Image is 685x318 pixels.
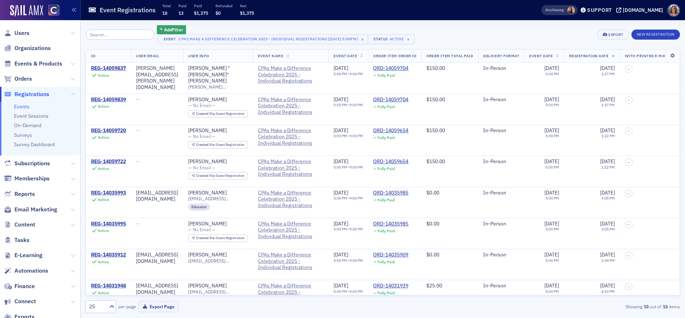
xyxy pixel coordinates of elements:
span: [DATE] [600,189,615,196]
span: Events & Products [14,60,62,68]
span: Reports [14,190,35,198]
span: $0.00 [426,251,439,258]
span: $1,375 [194,10,208,16]
span: — [136,127,140,134]
span: [DATE] [334,65,348,71]
span: Order Item Order ID [373,53,416,58]
div: REG-14059720 [91,127,126,134]
div: – [334,289,363,294]
span: Memberships [14,175,50,183]
span: [DATE] [544,251,559,258]
a: ORD-14059654 [373,158,408,165]
span: Event Date [529,53,553,58]
span: $0.00 [426,220,439,227]
div: CPAs Make a Difference Celebration 2025 - Individual Registrations [[DATE] 5:00pm] [178,35,358,42]
input: Search… [86,30,154,40]
span: Add Filter [164,26,183,33]
div: REG-14035912 [91,252,126,258]
time: 5:00 PM [334,196,347,201]
a: ORD-14059654 [373,127,408,134]
time: 1:22 PM [601,133,615,138]
div: Active [98,135,109,140]
time: 5:00 PM [545,289,559,294]
span: – [627,129,630,133]
span: Tasks [14,236,30,244]
p: Paid [178,3,186,8]
div: – [334,258,363,263]
span: [DATE] [600,158,615,165]
div: [EMAIL_ADDRESS][DOMAIN_NAME] [136,283,178,295]
span: User Email [136,53,159,58]
span: [DATE] [544,189,559,196]
span: × [405,36,412,42]
div: Fully Paid [377,73,395,78]
span: — [136,158,140,165]
span: — No Email — [188,165,216,170]
span: [EMAIL_ADDRESS][DOMAIN_NAME] [188,289,248,295]
a: [PERSON_NAME] [188,252,227,258]
a: Events & Products [4,60,62,68]
span: [PERSON_NAME][EMAIL_ADDRESS][PERSON_NAME][DOMAIN_NAME] [188,84,248,90]
time: 9:00 PM [349,227,363,232]
time: 5:00 PM [334,71,347,76]
a: REG-14059837 [91,65,126,72]
span: [DATE] [544,65,559,71]
a: [PERSON_NAME] [188,283,227,289]
span: [EMAIL_ADDRESS][DOMAIN_NAME] [188,258,248,264]
a: [PERSON_NAME] [188,127,227,134]
div: [PERSON_NAME] [188,221,227,227]
a: ORD-14059704 [373,97,408,103]
img: SailAMX [10,5,43,17]
a: [PERSON_NAME] [188,190,227,196]
div: REG-14035995 [91,221,126,227]
div: Guest Registration [196,143,245,147]
div: Fully Paid [377,135,395,140]
a: [PERSON_NAME] "[PERSON_NAME]" [PERSON_NAME] [188,65,248,84]
a: Registrations [4,90,49,98]
a: CPAs Make a Difference Celebration 2025 - Individual Registrations [258,127,323,147]
span: [DATE] [600,127,615,134]
div: In-Person [483,221,519,227]
a: CPAs Make a Difference Celebration 2025 - Individual Registrations [258,97,323,116]
a: Surveys [14,132,32,138]
time: 3:05 PM [601,196,615,201]
div: Educator [188,203,210,211]
span: Orders [14,75,32,83]
a: E-Learning [4,251,42,259]
span: — [136,96,140,103]
div: – [334,72,363,76]
p: Net [240,3,254,8]
span: [DATE] [334,220,348,227]
span: [DATE] [544,127,559,134]
div: [PERSON_NAME] [188,158,227,165]
div: ORD-14035909 [373,252,408,258]
span: Created Via : [196,111,216,116]
span: Sheila Duggan [567,6,575,14]
a: ORD-14031939 [373,283,408,289]
span: [DATE] [600,65,615,71]
a: New Registration [631,31,680,37]
a: Tasks [4,236,30,244]
span: Created Via : [196,142,216,147]
div: Active [390,37,404,41]
time: 3:05 PM [601,227,615,232]
a: REG-14035993 [91,190,126,196]
time: 4:53 PM [601,289,615,294]
div: 25 [89,303,105,310]
span: Finance [14,282,35,290]
span: Content [14,221,35,229]
span: Connect [14,297,36,305]
span: Profile [667,4,680,17]
a: CPAs Make a Difference Celebration 2025 - Individual Registrations [258,190,323,209]
span: [DATE] [334,189,348,196]
span: Created Via : [196,236,216,240]
span: – [627,254,630,258]
span: [DATE] [600,282,615,289]
button: Export [597,30,629,40]
a: ORD-14059704 [373,65,408,72]
time: 5:00 PM [545,227,559,232]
